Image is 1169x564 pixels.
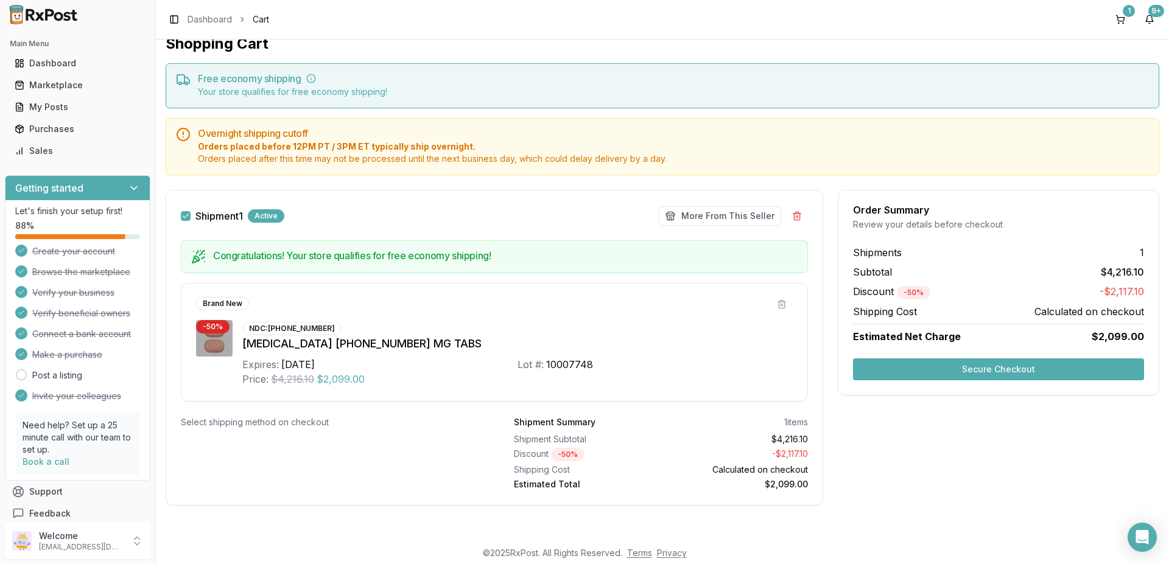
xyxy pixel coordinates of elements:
span: Orders placed before 12PM PT / 3PM ET typically ship overnight. [198,141,1149,153]
button: Sales [5,141,150,161]
span: $4,216.10 [271,372,314,386]
span: $2,099.00 [317,372,365,386]
div: Your store qualifies for free economy shipping! [198,86,1149,98]
a: Purchases [10,118,146,140]
a: Post a listing [32,369,82,381]
div: $4,216.10 [666,433,809,445]
span: -$2,117.10 [1100,284,1144,299]
div: - 50 % [551,448,584,461]
span: $2,099.00 [1092,329,1144,344]
span: $4,216.10 [1101,265,1144,279]
a: Sales [10,140,146,162]
a: Book a call [23,456,69,467]
span: Verify your business [32,287,114,299]
button: Marketplace [5,75,150,95]
div: - 50 % [897,286,930,299]
span: Discount [853,285,930,298]
span: Connect a bank account [32,328,131,340]
a: Terms [627,548,652,558]
span: Orders placed after this time may not be processed until the next business day, which could delay... [198,153,1149,165]
p: Need help? Set up a 25 minute call with our team to set up. [23,419,133,456]
span: Shipments [853,245,902,260]
div: Select shipping method on checkout [181,416,475,428]
div: 10007748 [546,357,593,372]
button: Feedback [5,503,150,524]
div: Marketplace [15,79,141,91]
h1: Shopping Cart [166,34,1159,54]
div: $2,099.00 [666,478,809,490]
span: Verify beneficial owners [32,307,130,319]
span: Subtotal [853,265,892,279]
label: Shipment 1 [195,211,243,221]
div: 9+ [1148,5,1164,17]
div: Calculated on checkout [666,464,809,476]
img: Biktarvy 50-200-25 MG TABS [196,320,233,357]
h5: Congratulations! Your store qualifies for free economy shipping! [213,251,798,260]
img: RxPost Logo [5,5,83,24]
div: Price: [242,372,269,386]
a: My Posts [10,96,146,118]
div: Shipment Subtotal [514,433,656,445]
span: Cart [253,13,269,26]
span: Shipping Cost [853,304,917,319]
img: User avatar [12,531,32,551]
div: 1 [1123,5,1135,17]
div: Review your details before checkout [853,218,1144,231]
div: Dashboard [15,57,141,69]
button: Support [5,481,150,503]
div: My Posts [15,101,141,113]
nav: breadcrumb [188,13,269,26]
button: Dashboard [5,54,150,73]
button: Secure Checkout [853,358,1144,380]
span: 1 [1140,245,1144,260]
button: 9+ [1140,10,1159,29]
div: - 50 % [196,320,230,333]
span: 88 % [15,220,34,232]
div: Order Summary [853,205,1144,215]
div: Brand New [196,297,249,310]
div: Shipment Summary [514,416,595,428]
div: Shipping Cost [514,464,656,476]
span: Make a purchase [32,349,102,361]
span: Invite your colleagues [32,390,121,402]
div: 1 items [784,416,808,428]
span: Estimated Net Charge [853,330,961,343]
h3: Getting started [15,181,83,195]
p: Let's finish your setup first! [15,205,140,217]
button: More From This Seller [659,206,781,226]
span: Create your account [32,245,115,257]
div: [MEDICAL_DATA] [PHONE_NUMBER] MG TABS [242,335,793,352]
span: Feedback [29,507,71,520]
a: Marketplace [10,74,146,96]
div: NDC: [PHONE_NUMBER] [242,322,342,335]
div: Sales [15,145,141,157]
span: Calculated on checkout [1034,304,1144,319]
div: Active [248,209,284,223]
p: Welcome [39,530,124,542]
button: 1 [1111,10,1130,29]
div: Discount [514,448,656,461]
h5: Free economy shipping [198,74,1149,83]
div: Open Intercom Messenger [1128,523,1157,552]
span: Browse the marketplace [32,266,130,278]
a: Dashboard [188,13,232,26]
div: Lot #: [518,357,544,372]
a: Privacy [657,548,687,558]
div: Estimated Total [514,478,656,490]
button: My Posts [5,97,150,117]
div: - $2,117.10 [666,448,809,461]
a: Dashboard [10,52,146,74]
div: Purchases [15,123,141,135]
p: [EMAIL_ADDRESS][DOMAIN_NAME] [39,542,124,552]
div: [DATE] [281,357,315,372]
button: Purchases [5,119,150,139]
div: Expires: [242,357,279,372]
h5: Overnight shipping cutoff [198,128,1149,138]
h2: Main Menu [10,39,146,49]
